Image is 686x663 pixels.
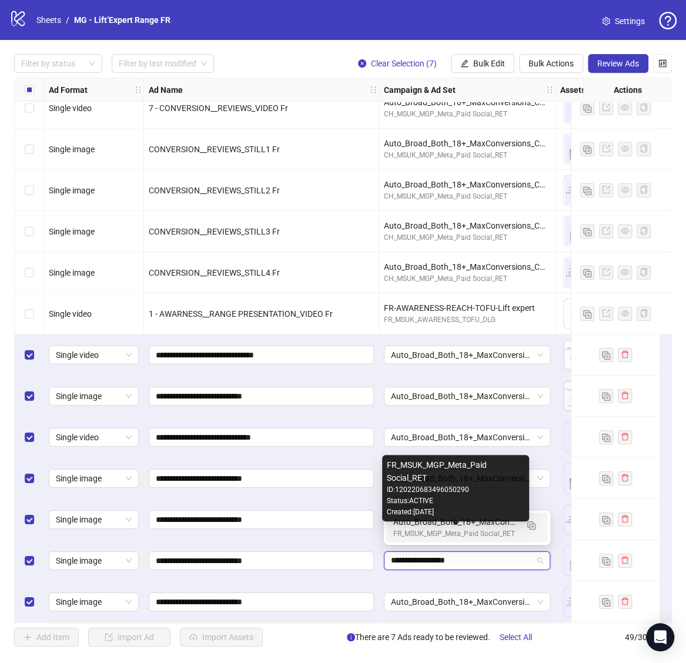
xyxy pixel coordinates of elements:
span: Single video [56,346,132,364]
button: Configure table settings [653,54,672,73]
div: Select row 42 [15,293,44,334]
button: Duplicate [522,515,541,534]
strong: Actions [614,83,642,96]
img: Asset 1 [564,505,593,534]
div: Asset 1 [564,340,593,370]
a: Settings [593,12,654,31]
div: Auto_Broad_Both_18+_MaxConversions_CH_FR [384,219,550,232]
span: 7 - CONVERSION__REVIEWS_VIDEO Fr [149,103,288,113]
div: Select row 43 [15,334,44,376]
div: FR_MSUK_MGP_Meta_Paid Social_RET [387,458,524,484]
strong: Campaign & Ad Set [384,83,456,96]
span: Select All [500,632,532,642]
span: holder [142,86,150,94]
div: Select row 46 [15,458,44,499]
span: export [602,186,610,194]
span: Single image [49,268,95,277]
div: Created: [DATE] [387,507,524,518]
button: Clear Selection (7) [349,54,446,73]
span: Settings [615,15,645,28]
li: / [66,14,69,26]
button: Duplicate [599,595,613,609]
strong: Assets [560,83,585,96]
div: Asset 1 [564,381,593,411]
span: Single image [56,593,132,611]
div: Select row 45 [15,417,44,458]
span: CONVERSION__REVIEWS_STILL2 Fr [149,186,280,195]
span: holder [554,86,562,94]
img: Asset 1 [564,464,593,493]
img: Asset 1 [564,546,593,575]
span: Single video [49,309,92,319]
div: Select row 39 [15,170,44,211]
button: Duplicate [580,307,594,321]
strong: Ad Name [149,83,183,96]
div: Auto_Broad_Both_18+_MaxConversions_CH_FR [384,178,550,191]
div: Select row 48 [15,540,44,581]
img: Asset 1 [564,258,593,287]
button: Duplicate [580,101,594,115]
span: CONVERSION__REVIEWS_STILL3 Fr [149,227,280,236]
button: Bulk Actions [519,54,583,73]
span: Single image [56,387,132,405]
span: Single image [49,227,95,236]
img: Asset 1 [564,176,593,205]
span: eye [621,227,629,235]
img: Asset 1 [564,587,593,617]
div: FR_MSUK_MGP_Meta_Paid Social_RET [393,528,517,540]
div: Select row 37 [15,88,44,129]
button: Bulk Edit [451,54,514,73]
span: Clear Selection (7) [371,59,437,68]
span: export [602,268,610,276]
div: CH_MSUK_MGP_Meta_Paid Social_RET [384,232,550,243]
a: MG - Lift’Expert Range FR [72,14,173,26]
div: Select row 44 [15,376,44,417]
button: Duplicate [599,471,613,485]
span: 1 - AWARNESS__RANGE PRESENTATION_VIDEO Fr [149,309,333,319]
span: holder [377,86,386,94]
button: Duplicate [599,348,613,362]
button: Add Item [14,628,79,647]
div: Auto_Broad_Both_18+_MaxConversions_FR [386,513,548,543]
img: Asset 1 [564,217,593,246]
div: Select row 41 [15,252,44,293]
div: Resize Ad Name column [376,78,379,101]
span: Single image [56,552,132,570]
button: Duplicate [580,142,594,156]
button: Duplicate [599,554,613,568]
div: CH_MSUK_MGP_Meta_Paid Social_RET [384,273,550,284]
button: Import Ad [88,628,170,647]
button: Select All [490,628,541,647]
span: export [602,309,610,317]
button: Review Ads [588,54,648,73]
span: export [602,103,610,112]
div: Auto_Broad_Both_18+_MaxConversions_CH_FR [384,260,550,273]
img: Asset 1 [564,93,593,123]
span: holder [134,86,142,94]
span: eye [621,309,629,317]
span: setting [602,17,610,25]
span: control [658,59,667,68]
div: Status: ACTIVE [387,495,524,507]
img: Duplicate [527,521,536,530]
div: FR_MSUK_AWARENESS_TOFU_DLG [384,314,550,326]
span: Review Ads [597,59,639,68]
span: holder [546,86,554,94]
button: Duplicate [599,513,613,527]
span: holder [369,86,377,94]
span: CONVERSION__REVIEWS_STILL4 Fr [149,268,280,277]
button: Duplicate [580,183,594,197]
a: Sheets [34,14,63,26]
div: CH_MSUK_MGP_Meta_Paid Social_RET [384,109,550,120]
span: edit [460,59,469,68]
div: Auto_Broad_Both_18+_MaxConversions_CH_FR [384,96,550,109]
span: export [602,145,610,153]
span: info-circle [347,633,355,641]
img: Asset 1 [564,423,593,452]
button: Import Assets [180,628,263,647]
span: 49 / 300 items [625,631,672,644]
div: CH_MSUK_MGP_Meta_Paid Social_RET [384,191,550,202]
